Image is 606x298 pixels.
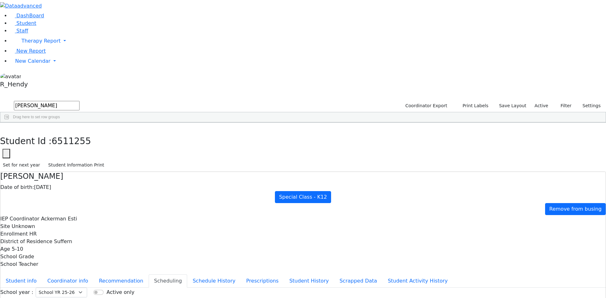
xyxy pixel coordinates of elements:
[10,55,606,67] a: New Calendar
[0,245,10,253] label: Age
[574,101,603,111] button: Settings
[10,13,44,19] a: DashBoard
[0,223,10,230] label: Site
[241,274,284,288] button: Prescriptions
[0,215,39,223] label: IEP Coordinator
[16,48,46,54] span: New Report
[383,274,453,288] button: Student Activity History
[16,13,44,19] span: DashBoard
[13,115,60,119] span: Drag here to set row groups
[275,191,331,203] a: Special Class - K12
[0,253,34,260] label: School Grade
[0,238,52,245] label: District of Residence
[93,274,149,288] button: Recommendation
[549,206,602,212] span: Remove from busing
[16,28,28,34] span: Staff
[0,172,606,181] h4: [PERSON_NAME]
[29,231,37,237] span: HR
[187,274,241,288] button: Schedule History
[10,20,36,26] a: Student
[10,48,46,54] a: New Report
[0,230,28,238] label: Enrollment
[401,101,450,111] button: Coordinator Export
[0,289,33,296] label: School year :
[284,274,334,288] button: Student History
[496,101,529,111] button: Save Layout
[106,289,134,296] label: Active only
[45,160,107,170] button: Student Information Print
[10,28,28,34] a: Staff
[16,20,36,26] span: Student
[54,238,72,244] span: Suffern
[41,216,77,222] span: Ackerman Esti
[545,203,606,215] a: Remove from busing
[42,274,93,288] button: Coordinator info
[10,35,606,47] a: Therapy Report
[12,246,23,252] span: 5-10
[0,184,606,191] div: [DATE]
[12,223,35,229] span: Unknown
[455,101,491,111] button: Print Labels
[149,274,187,288] button: Scheduling
[21,38,61,44] span: Therapy Report
[334,274,383,288] button: Scrapped Data
[0,184,34,191] label: Date of birth:
[15,58,50,64] span: New Calendar
[52,136,91,146] span: 6511255
[14,101,80,110] input: Search
[0,260,38,268] label: School Teacher
[0,274,42,288] button: Student info
[552,101,574,111] button: Filter
[532,101,551,111] label: Active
